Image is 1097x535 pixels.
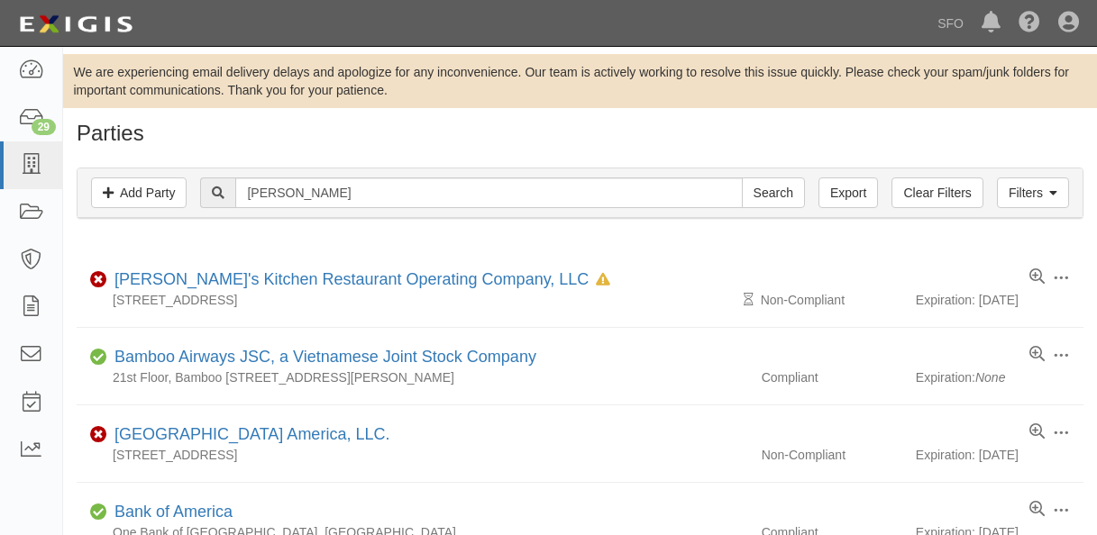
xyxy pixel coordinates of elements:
a: Clear Filters [891,177,983,208]
div: Non-Compliant [748,291,916,309]
img: logo-5460c22ac91f19d4615b14bd174203de0afe785f0fc80cf4dbbc73dc1793850b.png [14,8,138,41]
a: Bank of America [114,503,233,521]
a: SFO [928,5,973,41]
i: Non-Compliant [90,429,107,441]
a: Add Party [91,177,187,208]
i: None [975,370,1005,385]
input: Search [742,177,805,208]
div: [STREET_ADDRESS] [77,446,748,464]
a: View results summary [1029,423,1045,441]
div: 21st Floor, Bamboo [STREET_ADDRESS][PERSON_NAME] [77,368,748,386]
div: Bank of America [107,501,233,524]
a: View results summary [1029,346,1045,364]
div: Samsic Airport America, LLC. [107,423,389,447]
div: Expiration: [DATE] [916,291,1083,309]
div: [STREET_ADDRESS] [77,291,748,309]
div: Compliant [748,368,916,386]
a: View results summary [1029,268,1045,286]
div: Non-Compliant [748,446,916,464]
div: We are experiencing email delivery delays and apologize for any inconvenience. Our team is active... [63,63,1097,99]
div: Amy's Kitchen Restaurant Operating Company, LLC [107,268,610,292]
div: Expiration: [DATE] [916,446,1083,464]
h1: Parties [77,122,1083,145]
div: Expiration: [916,368,1083,386]
i: Pending Review [744,294,754,306]
a: View results summary [1029,501,1045,519]
a: Filters [997,177,1069,208]
i: In Default since 07/24/2025 [596,274,610,286]
i: Compliant [90,506,107,519]
i: Help Center - Complianz [1019,13,1040,34]
i: Compliant [90,351,107,364]
a: Bamboo Airways JSC, a Vietnamese Joint Stock Company [114,348,536,366]
div: Bamboo Airways JSC, a Vietnamese Joint Stock Company [107,346,536,369]
a: [GEOGRAPHIC_DATA] America, LLC. [114,425,389,443]
i: Non-Compliant [90,274,107,286]
input: Search [235,177,742,208]
a: Export [818,177,878,208]
div: 29 [32,119,56,135]
a: [PERSON_NAME]'s Kitchen Restaurant Operating Company, LLC [114,270,589,288]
